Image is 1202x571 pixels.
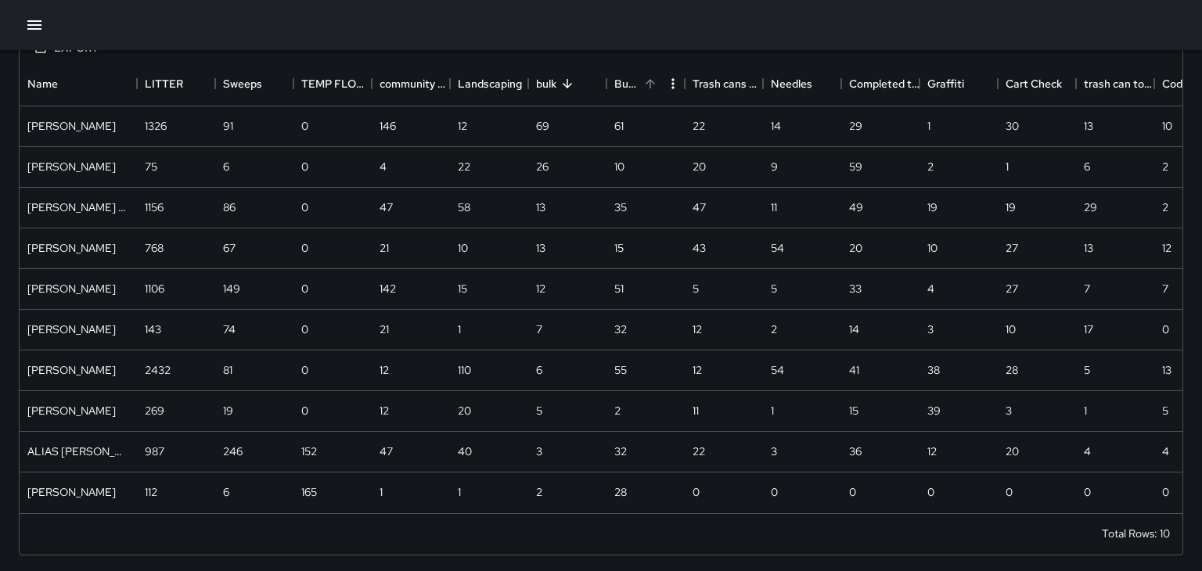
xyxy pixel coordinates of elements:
[614,118,624,134] div: 61
[693,321,702,337] div: 12
[693,118,705,134] div: 22
[771,199,777,215] div: 11
[556,73,578,95] button: Sort
[145,240,164,256] div: 768
[380,62,450,106] div: community engagement
[301,444,317,459] div: 152
[927,444,937,459] div: 12
[1006,62,1062,106] div: Cart Check
[450,62,528,106] div: Landscaping
[1162,159,1168,174] div: 2
[536,403,542,418] div: 5
[301,403,308,418] div: 0
[536,484,542,500] div: 2
[145,484,157,500] div: 112
[27,118,116,134] div: Ed Cutshaw
[301,281,308,296] div: 0
[927,62,964,106] div: Graffiti
[301,321,308,337] div: 0
[380,321,389,337] div: 21
[1084,321,1093,337] div: 17
[1084,118,1093,134] div: 13
[1162,118,1172,134] div: 10
[841,62,919,106] div: Completed trash bags
[771,403,774,418] div: 1
[849,62,919,106] div: Completed trash bags
[1162,199,1168,215] div: 2
[1084,362,1090,378] div: 5
[693,362,702,378] div: 12
[1006,281,1018,296] div: 27
[27,444,129,459] div: ALIAS SIEGLER
[145,199,164,215] div: 1156
[536,240,545,256] div: 13
[771,118,781,134] div: 14
[771,321,777,337] div: 2
[1162,321,1169,337] div: 0
[223,484,229,500] div: 6
[1006,362,1018,378] div: 28
[771,281,777,296] div: 5
[27,362,116,378] div: JAMES GINGLES
[1006,444,1019,459] div: 20
[927,403,941,418] div: 39
[927,321,934,337] div: 3
[1006,403,1012,418] div: 3
[536,62,556,106] div: bulk
[919,62,998,106] div: Graffiti
[1084,199,1097,215] div: 29
[1006,240,1018,256] div: 27
[293,62,372,106] div: TEMP FLOWER BASKET WATERING FIX ASSET
[614,281,624,296] div: 51
[1084,62,1154,106] div: trash can top off
[849,240,862,256] div: 20
[458,240,468,256] div: 10
[849,321,859,337] div: 14
[1006,321,1016,337] div: 10
[927,484,934,500] div: 0
[301,199,308,215] div: 0
[693,199,706,215] div: 47
[145,444,164,459] div: 987
[849,403,858,418] div: 15
[849,281,862,296] div: 33
[223,362,232,378] div: 81
[771,444,777,459] div: 3
[458,281,467,296] div: 15
[614,321,627,337] div: 32
[380,444,393,459] div: 47
[614,240,624,256] div: 15
[771,362,784,378] div: 54
[614,199,627,215] div: 35
[27,240,116,256] div: William Littlejohn
[693,403,699,418] div: 11
[1084,240,1093,256] div: 13
[301,62,372,106] div: TEMP FLOWER BASKET WATERING FIX ASSET
[223,444,243,459] div: 246
[301,484,317,500] div: 165
[301,362,308,378] div: 0
[693,484,700,500] div: 0
[145,321,161,337] div: 143
[536,321,542,337] div: 7
[223,159,229,174] div: 6
[614,403,621,418] div: 2
[536,444,542,459] div: 3
[458,403,471,418] div: 20
[27,484,116,500] div: DAVID TAYLOR
[223,118,233,134] div: 91
[1006,484,1013,500] div: 0
[927,159,934,174] div: 2
[1006,159,1009,174] div: 1
[380,118,396,134] div: 146
[27,281,116,296] div: ANGUS LOCKLEAR
[458,484,461,500] div: 1
[380,484,383,500] div: 1
[215,62,293,106] div: Sweeps
[639,73,661,95] button: Sort
[927,281,934,296] div: 4
[927,240,937,256] div: 10
[771,240,784,256] div: 54
[380,199,393,215] div: 47
[458,321,461,337] div: 1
